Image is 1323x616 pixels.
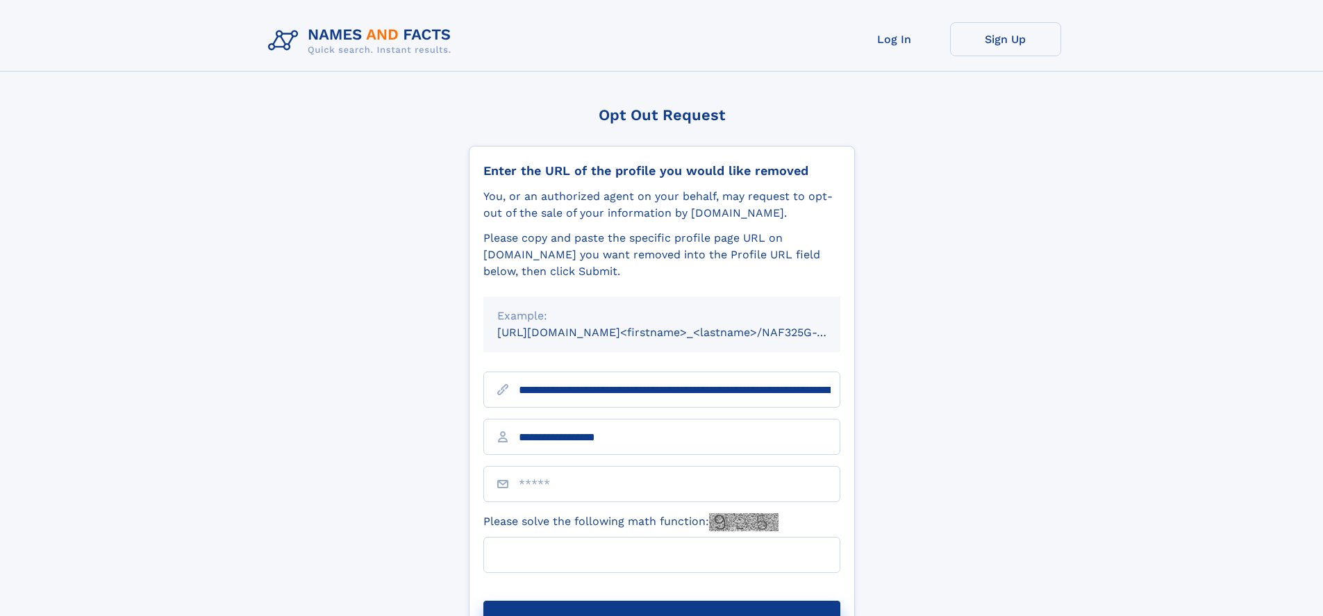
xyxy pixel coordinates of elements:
[497,326,867,339] small: [URL][DOMAIN_NAME]<firstname>_<lastname>/NAF325G-xxxxxxxx
[483,230,840,280] div: Please copy and paste the specific profile page URL on [DOMAIN_NAME] you want removed into the Pr...
[839,22,950,56] a: Log In
[263,22,463,60] img: Logo Names and Facts
[483,163,840,178] div: Enter the URL of the profile you would like removed
[483,513,779,531] label: Please solve the following math function:
[950,22,1061,56] a: Sign Up
[483,188,840,222] div: You, or an authorized agent on your behalf, may request to opt-out of the sale of your informatio...
[469,106,855,124] div: Opt Out Request
[497,308,826,324] div: Example:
